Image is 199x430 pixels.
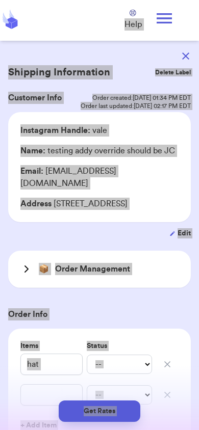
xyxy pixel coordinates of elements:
[125,10,142,31] a: Help
[151,61,195,84] button: Delete Label
[20,165,179,190] div: [EMAIL_ADDRESS][DOMAIN_NAME]
[20,147,45,155] span: Name:
[20,200,52,208] span: Address
[20,167,43,175] span: Email:
[20,341,83,351] label: Items
[8,92,62,104] h3: Customer Info
[59,400,140,422] button: Get Rates
[92,94,191,102] span: Order created: [DATE] 01:34 PM EDT
[8,308,191,320] h3: Order Info
[20,198,179,210] div: [STREET_ADDRESS]
[55,263,130,275] h3: Order Management
[81,102,191,110] span: Order last updated: [DATE] 02:17 PM EDT
[125,18,142,31] span: Help
[20,145,175,157] div: testing addy override should be JC
[20,126,90,135] span: Instagram Handle:
[39,263,49,275] span: 📦
[20,124,107,137] div: vale
[87,341,152,351] label: Status
[8,65,110,79] h2: Shipping Information
[169,228,191,238] button: Edit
